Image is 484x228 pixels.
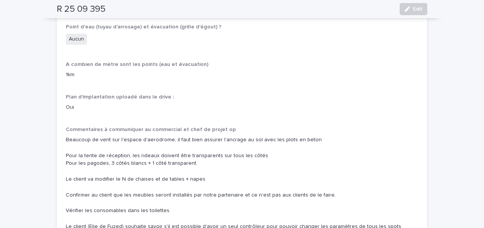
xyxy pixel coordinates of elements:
span: Plan d'implantation uploadé dans le drive : [66,94,174,100]
h2: R 25 09 395 [57,4,105,15]
p: 1km [66,71,418,79]
span: Aucun [66,34,87,45]
span: Commentaires à communiquer au commercial et chef de projet op [66,127,236,132]
p: Oui [66,103,237,111]
button: Edit [400,3,427,15]
span: Point d'eau (tuyau d'arrosage) et évacuation (grille d'égout) ? [66,24,222,30]
span: A combien de mètre sont les points (eau et évacuation) [66,62,208,67]
span: Edit [413,6,422,12]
